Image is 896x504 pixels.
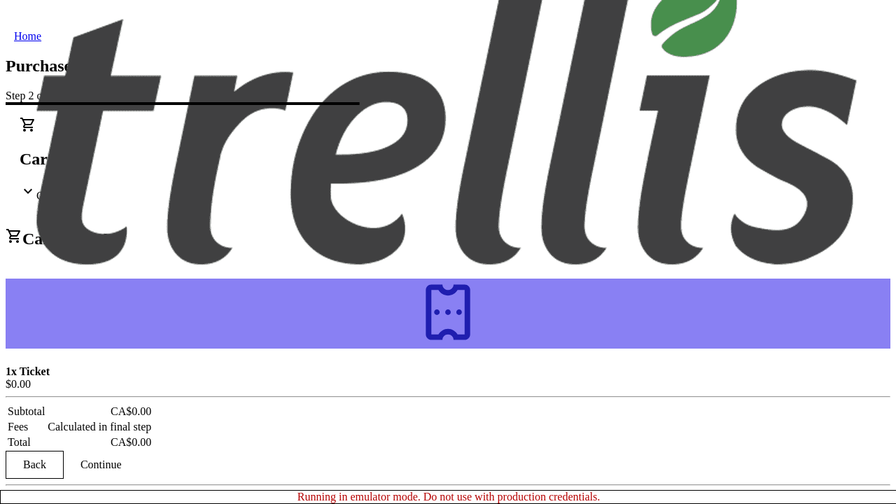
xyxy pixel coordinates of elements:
td: Fees [7,420,45,434]
button: Back [6,451,64,479]
td: Subtotal [7,405,45,419]
button: Continue [64,451,139,479]
td: Total [7,435,45,449]
td: Calculated in final step [47,420,152,434]
strong: 1x Ticket [6,365,50,377]
td: CA$0.00 [47,435,152,449]
div: $0.00 [6,378,890,391]
span: Back [23,458,46,471]
span: Continue [80,458,122,471]
td: CA$0.00 [47,405,152,419]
